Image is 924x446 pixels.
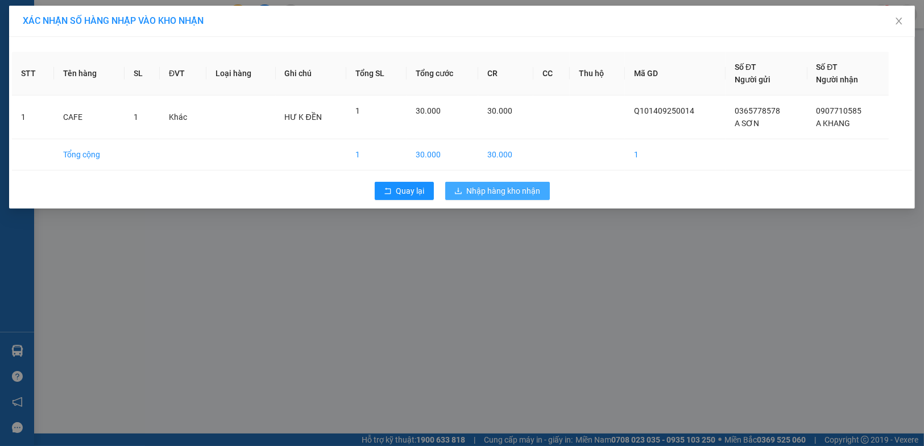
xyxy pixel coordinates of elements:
th: Tổng SL [346,52,407,95]
span: Người gửi [735,75,770,84]
span: Nhập hàng kho nhận [467,185,541,197]
th: Thu hộ [570,52,625,95]
th: Ghi chú [276,52,346,95]
th: Mã GD [625,52,726,95]
th: Loại hàng [206,52,276,95]
span: Quay lại [396,185,425,197]
span: 30.000 [416,106,441,115]
td: 30.000 [407,139,478,170]
th: Tên hàng [54,52,125,95]
td: CAFE [54,95,125,139]
button: Close [883,6,915,37]
td: 1 [346,139,407,170]
span: A KHANG [817,119,851,128]
td: Khác [160,95,206,139]
td: Tổng cộng [54,139,125,170]
span: HƯ K ĐỀN [285,112,322,122]
th: CR [478,52,533,95]
th: STT [12,52,54,95]
span: 0907710585 [817,106,862,115]
span: 1 [355,106,360,115]
span: Người nhận [817,75,859,84]
span: 0365778578 [735,106,780,115]
button: rollbackQuay lại [375,182,434,200]
span: Q101409250014 [634,106,694,115]
span: download [454,187,462,196]
th: SL [125,52,159,95]
th: Tổng cước [407,52,478,95]
span: close [894,16,904,26]
td: 1 [625,139,726,170]
td: 30.000 [478,139,533,170]
span: rollback [384,187,392,196]
span: 1 [134,112,138,122]
th: CC [533,52,570,95]
th: ĐVT [160,52,206,95]
button: downloadNhập hàng kho nhận [445,182,550,200]
span: Số ĐT [735,62,756,72]
span: A SƠN [735,119,759,128]
span: 30.000 [487,106,512,115]
span: Số ĐT [817,62,838,72]
td: 1 [12,95,54,139]
span: XÁC NHẬN SỐ HÀNG NHẬP VÀO KHO NHẬN [23,15,204,26]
